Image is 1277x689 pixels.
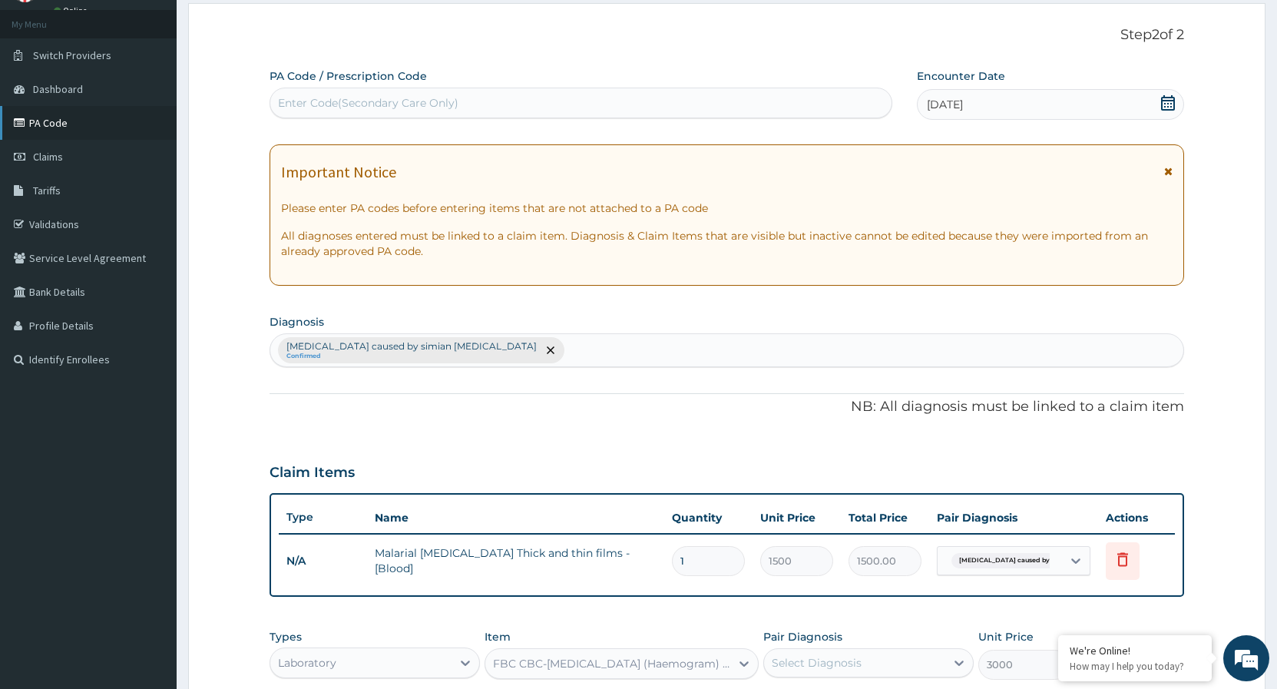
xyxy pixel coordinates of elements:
div: Minimize live chat window [252,8,289,45]
small: Confirmed [286,353,537,360]
td: N/A [279,547,367,575]
label: Item [485,629,511,644]
span: Claims [33,150,63,164]
th: Actions [1098,502,1175,533]
th: Quantity [664,502,753,533]
p: All diagnoses entered must be linked to a claim item. Diagnosis & Claim Items that are visible bu... [281,228,1173,259]
td: Malarial [MEDICAL_DATA] Thick and thin films - [Blood] [367,538,664,584]
h3: Claim Items [270,465,355,482]
p: [MEDICAL_DATA] caused by simian [MEDICAL_DATA] [286,340,537,353]
a: Online [54,5,91,16]
th: Pair Diagnosis [929,502,1098,533]
p: Step 2 of 2 [270,27,1184,44]
label: PA Code / Prescription Code [270,68,427,84]
span: Dashboard [33,82,83,96]
div: Enter Code(Secondary Care Only) [278,95,458,111]
p: How may I help you today? [1070,660,1200,673]
span: remove selection option [544,343,557,357]
div: Chat with us now [80,86,258,106]
h1: Important Notice [281,164,396,181]
div: Laboratory [278,655,336,671]
label: Types [270,631,302,644]
th: Total Price [841,502,929,533]
span: We're online! [89,194,212,349]
div: We're Online! [1070,644,1200,658]
span: Tariffs [33,184,61,197]
th: Type [279,503,367,532]
img: d_794563401_company_1708531726252_794563401 [28,77,62,115]
label: Diagnosis [270,314,324,330]
span: [DATE] [927,97,963,112]
span: Switch Providers [33,48,111,62]
div: FBC CBC-[MEDICAL_DATA] (Haemogram) - [Blood] [493,656,732,671]
th: Unit Price [753,502,841,533]
p: NB: All diagnosis must be linked to a claim item [270,397,1184,417]
span: [MEDICAL_DATA] caused by [PERSON_NAME]... [951,553,1117,568]
div: Select Diagnosis [772,655,862,671]
th: Name [367,502,664,533]
label: Pair Diagnosis [763,629,842,644]
textarea: Type your message and hit 'Enter' [8,419,293,473]
p: Please enter PA codes before entering items that are not attached to a PA code [281,200,1173,216]
label: Unit Price [978,629,1034,644]
label: Encounter Date [917,68,1005,84]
